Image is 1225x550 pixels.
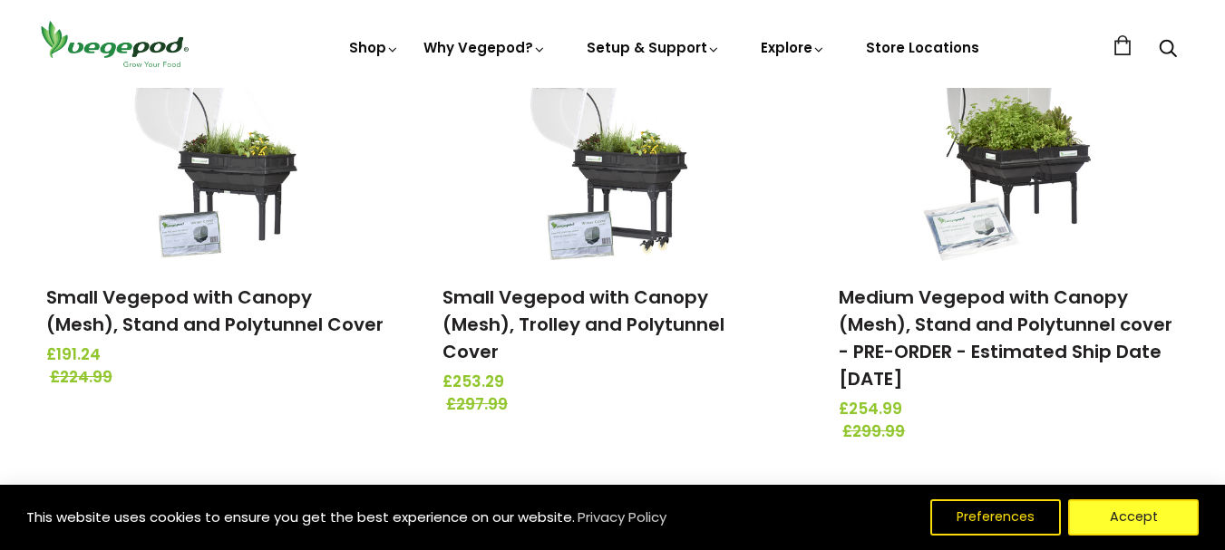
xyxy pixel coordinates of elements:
[121,37,311,264] img: Small Vegepod with Canopy (Mesh), Stand and Polytunnel Cover
[930,499,1061,536] button: Preferences
[587,38,721,57] a: Setup & Support
[442,371,783,394] span: £253.29
[842,420,1182,444] span: £299.99
[442,285,724,364] a: Small Vegepod with Canopy (Mesh), Trolley and Polytunnel Cover
[517,37,707,264] img: Small Vegepod with Canopy (Mesh), Trolley and Polytunnel Cover
[839,285,1172,391] a: Medium Vegepod with Canopy (Mesh), Stand and Polytunnel cover - PRE-ORDER - Estimated Ship Date [...
[50,366,390,390] span: £224.99
[46,285,384,337] a: Small Vegepod with Canopy (Mesh), Stand and Polytunnel Cover
[839,398,1179,421] span: £254.99
[33,18,196,70] img: Vegepod
[446,393,786,417] span: £297.99
[1068,499,1199,536] button: Accept
[575,501,669,534] a: Privacy Policy (opens in a new tab)
[26,507,575,526] span: This website uses cookies to ensure you get the best experience on our website.
[349,38,400,57] a: Shop
[761,38,826,57] a: Explore
[46,343,386,367] span: £191.24
[914,37,1104,264] img: Medium Vegepod with Canopy (Mesh), Stand and Polytunnel cover - PRE-ORDER - Estimated Ship Date S...
[1159,41,1177,60] a: Search
[866,38,979,57] a: Store Locations
[423,38,547,57] a: Why Vegepod?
